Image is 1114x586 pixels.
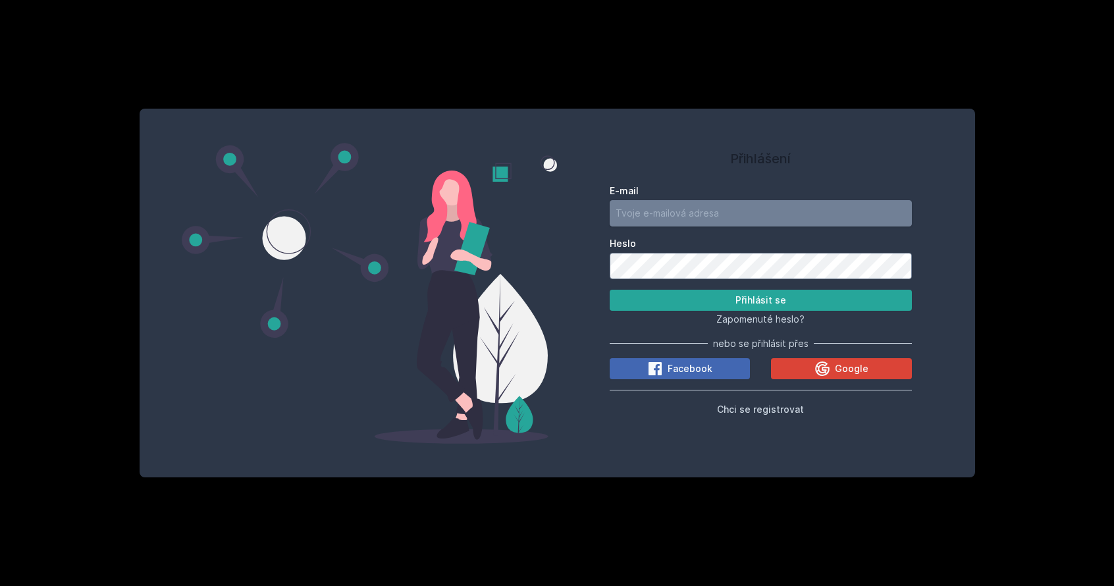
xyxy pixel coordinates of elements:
[610,358,750,379] button: Facebook
[610,149,912,169] h1: Přihlášení
[771,358,911,379] button: Google
[717,401,804,417] button: Chci se registrovat
[610,200,912,226] input: Tvoje e-mailová adresa
[713,337,809,350] span: nebo se přihlásit přes
[717,404,804,415] span: Chci se registrovat
[668,362,712,375] span: Facebook
[610,237,912,250] label: Heslo
[716,313,805,325] span: Zapomenuté heslo?
[835,362,868,375] span: Google
[610,290,912,311] button: Přihlásit se
[610,184,912,198] label: E-mail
